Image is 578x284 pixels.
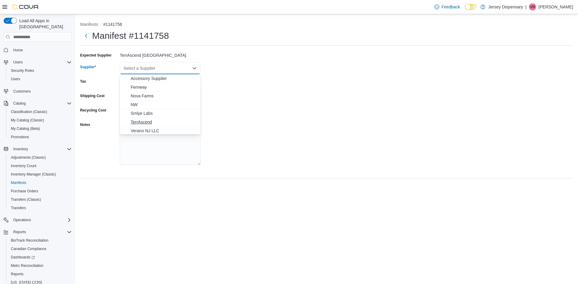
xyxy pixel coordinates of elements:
[120,109,200,118] button: Smlye Labs
[8,162,39,169] a: Inventory Count
[11,47,25,54] a: Home
[80,65,96,69] label: Supplier
[539,3,573,11] p: [PERSON_NAME]
[80,53,112,58] label: Expected Supplier
[13,147,28,151] span: Inventory
[8,254,37,261] a: Dashboards
[1,145,74,153] button: Inventory
[80,108,106,113] label: Recycling Cost
[11,238,48,243] span: BioTrack Reconciliation
[11,172,56,177] span: Inventory Manager (Classic)
[6,162,74,170] button: Inventory Count
[120,50,200,58] div: TerrAscend [GEOGRAPHIC_DATA]
[131,110,197,116] span: Smlye Labs
[8,75,23,83] a: Users
[11,263,43,268] span: Metrc Reconciliation
[11,216,33,224] button: Operations
[8,125,72,132] span: My Catalog (Beta)
[103,22,122,27] button: #1141758
[13,48,23,53] span: Home
[6,179,74,187] button: Manifests
[8,67,72,74] span: Security Roles
[1,99,74,108] button: Catalog
[11,59,25,66] button: Users
[8,117,47,124] a: My Catalog (Classic)
[8,204,72,212] span: Transfers
[11,228,28,236] button: Reports
[11,68,34,73] span: Security Roles
[11,189,38,194] span: Purchase Orders
[8,245,72,252] span: Canadian Compliance
[8,254,72,261] span: Dashboards
[11,126,40,131] span: My Catalog (Beta)
[12,4,39,10] img: Cova
[8,179,72,186] span: Manifests
[131,102,197,108] span: NW
[13,230,26,234] span: Reports
[8,262,46,269] a: Metrc Reconciliation
[11,197,41,202] span: Transfers (Classic)
[11,109,47,114] span: Classification (Classic)
[8,125,42,132] a: My Catalog (Beta)
[8,154,72,161] span: Adjustments (Classic)
[8,237,51,244] a: BioTrack Reconciliation
[8,108,50,115] a: Classification (Classic)
[6,133,74,141] button: Promotions
[8,270,72,278] span: Reports
[11,145,30,153] button: Inventory
[120,100,200,109] button: NW
[11,155,46,160] span: Adjustments (Classic)
[6,66,74,75] button: Security Roles
[80,93,104,98] label: Shipping Cost
[8,196,43,203] a: Transfers (Classic)
[13,89,31,94] span: Customers
[11,216,72,224] span: Operations
[525,3,527,11] p: |
[6,108,74,116] button: Classification (Classic)
[8,117,72,124] span: My Catalog (Classic)
[80,79,86,84] label: Tax
[131,84,197,90] span: Fernway
[8,196,72,203] span: Transfers (Classic)
[192,66,197,71] button: Close list of options
[11,255,35,260] span: Dashboards
[6,245,74,253] button: Canadian Compliance
[6,236,74,245] button: BioTrack Reconciliation
[11,100,72,107] span: Catalog
[80,122,90,127] label: Notes
[11,135,29,139] span: Promotions
[6,253,74,261] a: Dashboards
[6,270,74,278] button: Reports
[11,77,20,81] span: Users
[8,237,72,244] span: BioTrack Reconciliation
[8,245,49,252] a: Canadian Compliance
[465,4,477,10] input: Dark Mode
[8,75,72,83] span: Users
[120,127,200,135] button: Verano NJ LLC
[1,216,74,224] button: Operations
[8,162,72,169] span: Inventory Count
[8,133,72,141] span: Promotions
[8,171,72,178] span: Inventory Manager (Classic)
[11,46,72,53] span: Home
[120,92,200,100] button: Nova Farms
[530,3,535,11] span: VN
[8,108,72,115] span: Classification (Classic)
[1,58,74,66] button: Users
[80,22,98,27] button: Manifests
[11,100,28,107] button: Catalog
[11,118,44,123] span: My Catalog (Classic)
[17,18,72,30] span: Load All Apps in [GEOGRAPHIC_DATA]
[11,88,33,95] a: Customers
[120,83,200,92] button: Fernway
[13,101,26,106] span: Catalog
[6,116,74,124] button: My Catalog (Classic)
[8,179,29,186] a: Manifests
[120,74,200,135] div: Choose from the following options
[11,59,72,66] span: Users
[529,3,536,11] div: Vinny Nguyen
[488,3,523,11] p: Jersey Dispensary
[1,45,74,54] button: Home
[131,119,197,125] span: TerrAscend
